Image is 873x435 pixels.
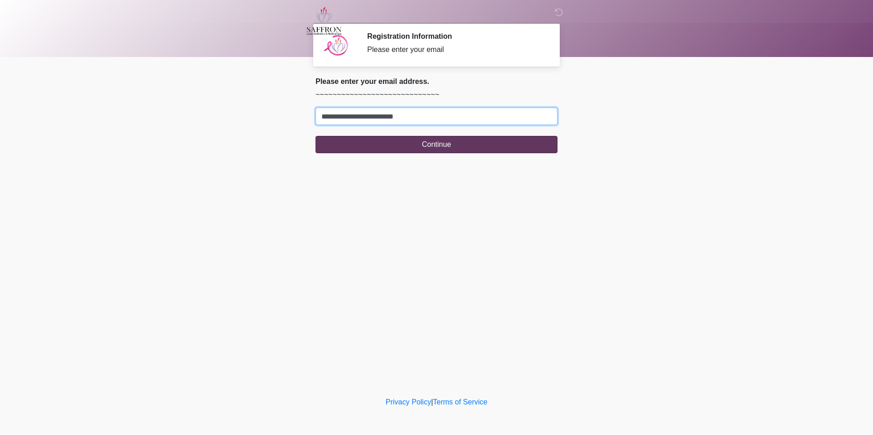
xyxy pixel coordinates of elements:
a: Terms of Service [433,398,487,406]
div: Please enter your email [367,44,544,55]
img: Agent Avatar [322,32,350,59]
img: Saffron Laser Aesthetics and Medical Spa Logo [306,7,342,35]
a: Privacy Policy [386,398,431,406]
a: | [431,398,433,406]
button: Continue [316,136,557,153]
h2: Please enter your email address. [316,77,557,86]
p: ~~~~~~~~~~~~~~~~~~~~~~~~~~~~~ [316,89,557,100]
